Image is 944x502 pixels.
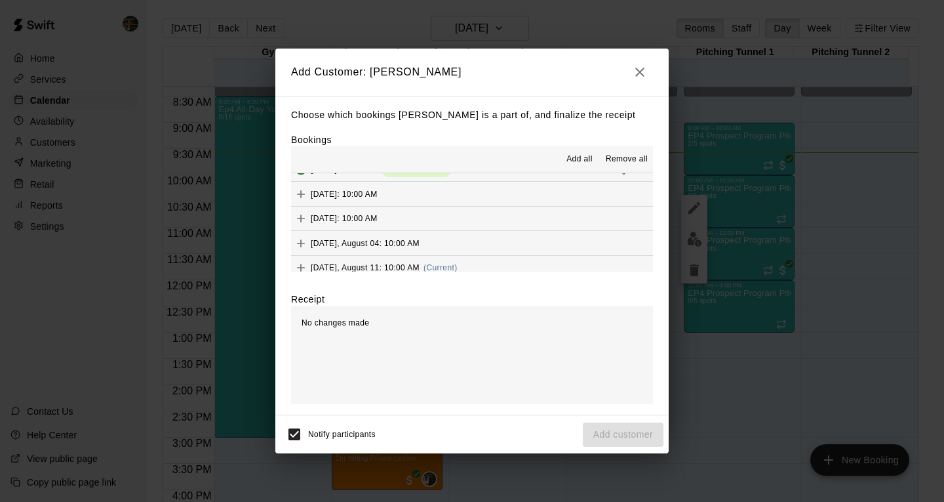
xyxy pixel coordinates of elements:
button: Add all [559,149,600,170]
span: Add [291,213,311,223]
span: [DATE], August 11: 10:00 AM [311,263,420,272]
span: No changes made [302,318,369,327]
span: Notify participants [308,430,376,440]
span: Reschedule [614,163,633,173]
button: Add[DATE], August 04: 10:00 AM [291,231,653,255]
h2: Add Customer: [PERSON_NAME] [275,49,669,96]
span: Add [291,188,311,198]
button: Add[DATE]: 10:00 AM [291,207,653,231]
span: Add all [566,153,593,166]
span: [DATE], August 04: 10:00 AM [311,238,420,247]
span: [DATE]: 10:00 AM [311,189,378,198]
span: [DATE]: 10:00 AM [311,214,378,223]
span: Add [291,262,311,272]
button: Add[DATE], August 11: 10:00 AM(Current) [291,256,653,280]
button: Add[DATE]: 10:00 AM [291,182,653,206]
span: Remove all [606,153,648,166]
label: Bookings [291,135,332,145]
p: Choose which bookings [PERSON_NAME] is a part of, and finalize the receipt [291,107,653,123]
span: Remove [633,163,653,173]
label: Receipt [291,293,324,306]
span: Add [291,238,311,247]
span: (Current) [423,263,458,272]
button: Remove all [600,149,653,170]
